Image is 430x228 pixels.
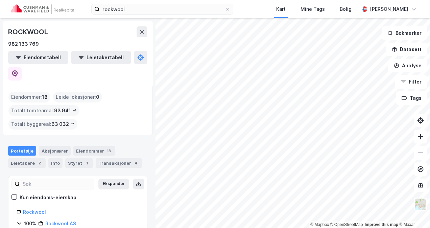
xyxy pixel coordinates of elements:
div: Totalt tomteareal : [8,105,79,116]
div: Totalt byggareal : [8,119,77,130]
a: Rockwool [23,209,46,215]
div: Portefølje [8,146,36,156]
div: 4 [133,160,139,166]
input: Søk på adresse, matrikkel, gårdeiere, leietakere eller personer [100,4,225,14]
img: cushman-wakefield-realkapital-logo.202ea83816669bd177139c58696a8fa1.svg [11,4,75,14]
div: Kun eiendoms-eierskap [20,193,76,202]
span: 63 032 ㎡ [51,120,75,128]
div: Kontrollprogram for chat [396,196,430,228]
div: Info [48,158,63,168]
button: Bokmerker [382,26,427,40]
button: Tags [396,91,427,105]
a: Improve this map [365,222,398,227]
button: Eiendomstabell [8,51,68,64]
a: Rockwool AS [45,221,76,226]
button: Analyse [388,59,427,72]
span: 93 941 ㎡ [54,107,77,115]
div: Styret [65,158,93,168]
button: Ekspander [98,179,129,189]
span: 0 [96,93,99,101]
div: Bolig [340,5,352,13]
div: Aksjonærer [39,146,71,156]
button: Filter [395,75,427,89]
div: 1 [83,160,90,166]
div: Transaksjoner [96,158,142,168]
span: 18 [42,93,48,101]
a: Mapbox [310,222,329,227]
div: ROCKWOOL [8,26,49,37]
div: [PERSON_NAME] [370,5,408,13]
div: Mine Tags [301,5,325,13]
button: Datasett [386,43,427,56]
a: OpenStreetMap [330,222,363,227]
div: Leietakere [8,158,46,168]
div: 982 133 769 [8,40,39,48]
div: 2 [36,160,43,166]
iframe: Chat Widget [396,196,430,228]
input: Søk [20,179,94,189]
div: Eiendommer [73,146,115,156]
button: Leietakertabell [71,51,131,64]
div: 100% [24,220,36,228]
div: 18 [105,147,112,154]
div: Kart [276,5,286,13]
div: Eiendommer : [8,92,50,102]
div: Leide lokasjoner : [53,92,102,102]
